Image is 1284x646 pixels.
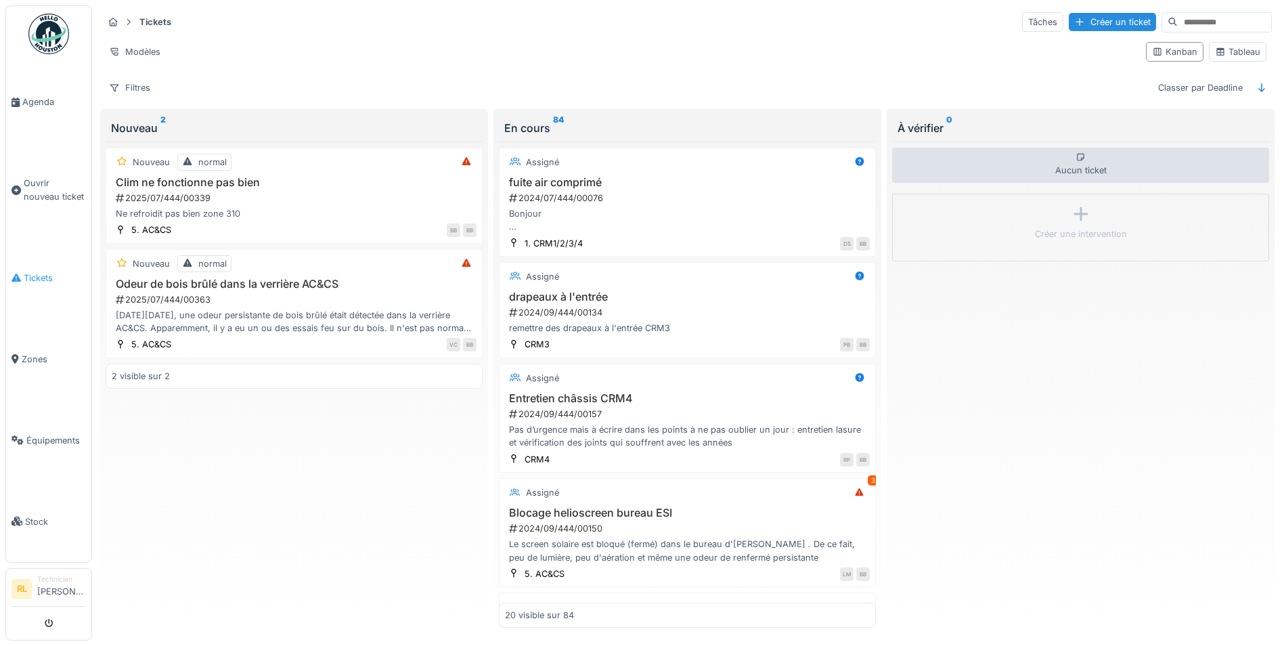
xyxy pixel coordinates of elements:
[25,515,86,528] span: Stock
[840,453,854,467] div: RP
[856,453,870,467] div: BB
[198,156,227,169] div: normal
[505,290,870,303] h3: drapeaux à l'entrée
[131,223,171,236] div: 5. AC&CS
[508,408,870,421] div: 2024/09/444/00157
[103,42,167,62] div: Modèles
[840,338,854,351] div: PB
[526,601,559,613] div: Assigné
[1152,78,1249,98] div: Classer par Deadline
[505,507,870,519] h3: Blocage helioscreen bureau ESI
[898,120,1264,136] div: À vérifier
[868,475,879,486] div: 3
[6,318,91,400] a: Zones
[525,237,583,250] div: 1. CRM1/2/3/4
[525,567,564,580] div: 5. AC&CS
[6,143,91,237] a: Ouvrir nouveau ticket
[463,338,477,351] div: BB
[133,156,170,169] div: Nouveau
[112,309,477,335] div: [DATE][DATE], une odeur persistante de bois brûlé était détectée dans la verrière AC&CS. Apparemm...
[24,177,86,202] span: Ouvrir nouveau ticket
[840,567,854,581] div: LM
[37,574,86,603] li: [PERSON_NAME]
[114,192,477,204] div: 2025/07/444/00339
[505,423,870,449] div: Pas d’urgence mais à écrire dans les points à ne pas oublier un jour : entretien lasure et vérifi...
[505,207,870,233] div: Bonjour Comme déjà signalé depuis plusieurs année, la conduite d'air comprimé passant dans mon bu...
[112,370,170,383] div: 2 visible sur 2
[856,567,870,581] div: BB
[6,481,91,562] a: Stock
[28,14,69,54] img: Badge_color-CXgf-gQk.svg
[505,392,870,405] h3: Entretien châssis CRM4
[1035,228,1127,240] div: Créer une intervention
[1069,13,1156,31] div: Créer un ticket
[463,223,477,237] div: BB
[1022,12,1063,32] div: Tâches
[1215,45,1260,58] div: Tableau
[526,372,559,385] div: Assigné
[112,176,477,189] h3: Clim ne fonctionne pas bien
[526,486,559,499] div: Assigné
[6,237,91,318] a: Tickets
[133,257,170,270] div: Nouveau
[505,322,870,335] div: remettre des drapeaux à l'entrée CRM3
[12,574,86,607] a: RL Technicien[PERSON_NAME]
[508,192,870,204] div: 2024/07/444/00076
[134,16,177,28] strong: Tickets
[198,257,227,270] div: normal
[112,207,477,220] div: Ne refroidit pas bien zone 310
[22,95,86,108] span: Agenda
[525,338,550,351] div: CRM3
[26,434,86,447] span: Équipements
[6,400,91,481] a: Équipements
[505,176,870,189] h3: fuite air comprimé
[22,353,86,366] span: Zones
[111,120,477,136] div: Nouveau
[37,574,86,584] div: Technicien
[856,237,870,251] div: BB
[553,120,564,136] sup: 84
[160,120,166,136] sup: 2
[856,338,870,351] div: BB
[24,272,86,284] span: Tickets
[508,522,870,535] div: 2024/09/444/00150
[504,120,870,136] div: En cours
[505,609,574,622] div: 20 visible sur 84
[1152,45,1197,58] div: Kanban
[840,237,854,251] div: DS
[508,306,870,319] div: 2024/09/444/00134
[946,120,952,136] sup: 0
[6,62,91,143] a: Agenda
[112,278,477,290] h3: Odeur de bois brûlé dans la verrière AC&CS
[525,453,550,466] div: CRM4
[114,293,477,306] div: 2025/07/444/00363
[447,338,460,351] div: VC
[103,78,156,98] div: Filtres
[892,148,1269,183] div: Aucun ticket
[131,338,171,351] div: 5. AC&CS
[526,270,559,283] div: Assigné
[526,156,559,169] div: Assigné
[12,579,32,599] li: RL
[505,538,870,563] div: Le screen solaire est bloqué (fermé) dans le bureau d'[PERSON_NAME] . De ce fait, peu de lumière,...
[447,223,460,237] div: BB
